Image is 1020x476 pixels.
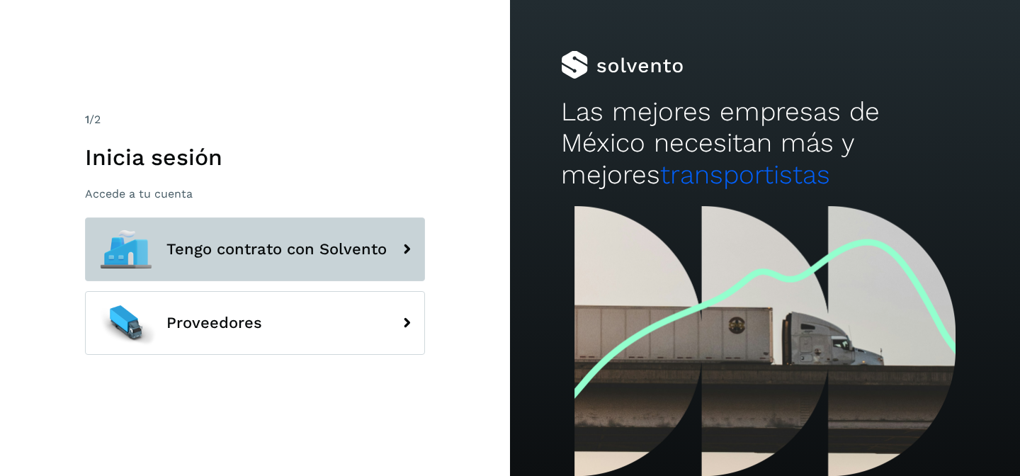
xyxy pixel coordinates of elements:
h1: Inicia sesión [85,144,425,171]
h2: Las mejores empresas de México necesitan más y mejores [561,96,969,191]
button: Tengo contrato con Solvento [85,217,425,281]
div: /2 [85,111,425,128]
span: transportistas [660,159,830,190]
p: Accede a tu cuenta [85,187,425,200]
span: Proveedores [166,314,262,331]
span: Tengo contrato con Solvento [166,241,387,258]
span: 1 [85,113,89,126]
button: Proveedores [85,291,425,355]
